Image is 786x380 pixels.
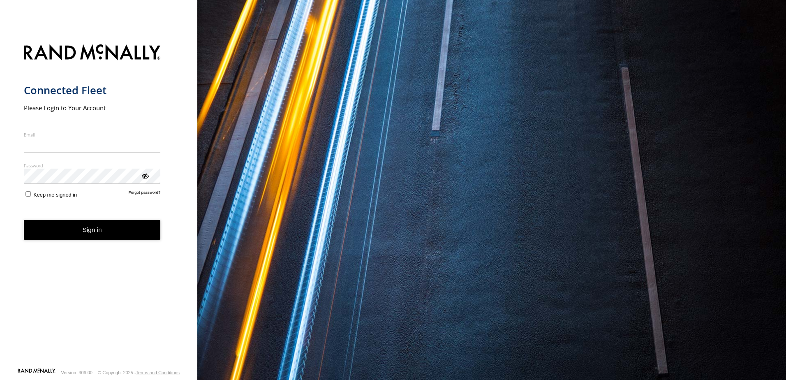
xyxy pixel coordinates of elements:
[24,162,161,169] label: Password
[129,190,161,198] a: Forgot password?
[24,39,174,368] form: main
[24,104,161,112] h2: Please Login to Your Account
[18,368,55,377] a: Visit our Website
[24,132,161,138] label: Email
[24,43,161,64] img: Rand McNally
[141,171,149,180] div: ViewPassword
[24,83,161,97] h1: Connected Fleet
[61,370,92,375] div: Version: 306.00
[136,370,180,375] a: Terms and Conditions
[98,370,180,375] div: © Copyright 2025 -
[33,192,77,198] span: Keep me signed in
[24,220,161,240] button: Sign in
[25,191,31,197] input: Keep me signed in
